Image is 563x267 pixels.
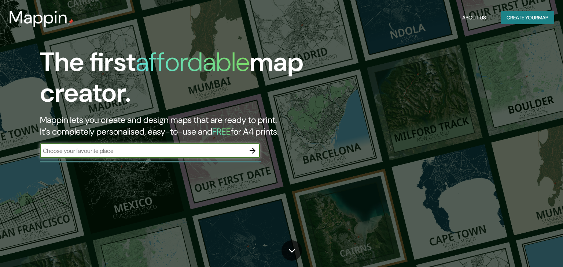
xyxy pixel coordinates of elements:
[68,19,74,25] img: mappin-pin
[136,45,250,79] h1: affordable
[9,7,68,28] h3: Mappin
[212,126,231,137] h5: FREE
[459,11,489,25] button: About Us
[40,147,245,155] input: Choose your favourite place
[40,114,321,138] h2: Mappin lets you create and design maps that are ready to print. It's completely personalised, eas...
[40,47,321,114] h1: The first map creator.
[501,11,554,25] button: Create yourmap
